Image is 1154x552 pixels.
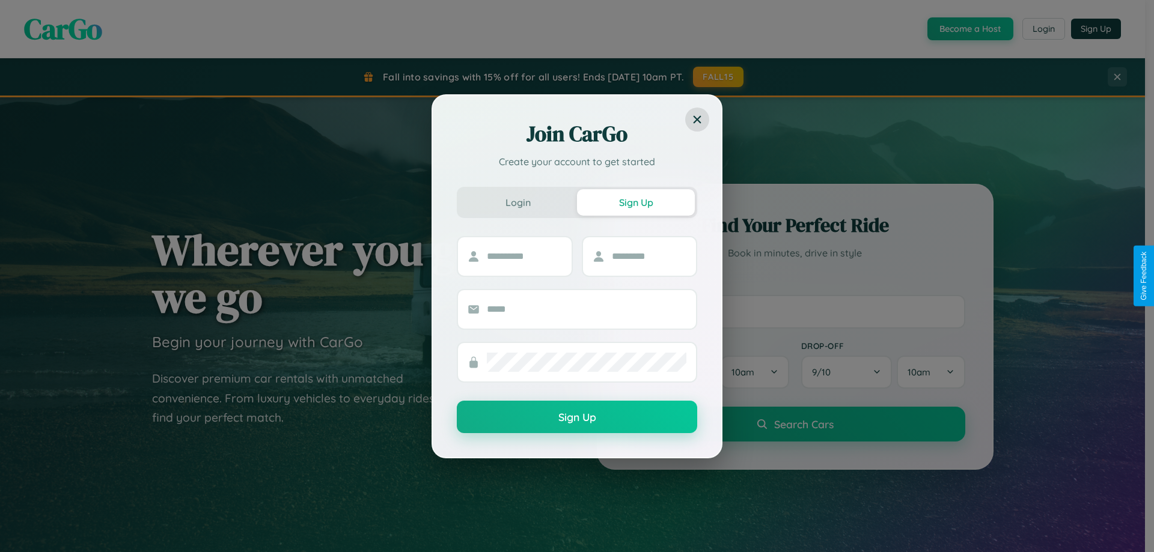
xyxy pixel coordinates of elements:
p: Create your account to get started [457,154,697,169]
div: Give Feedback [1140,252,1148,300]
button: Sign Up [577,189,695,216]
button: Login [459,189,577,216]
h2: Join CarGo [457,120,697,148]
button: Sign Up [457,401,697,433]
